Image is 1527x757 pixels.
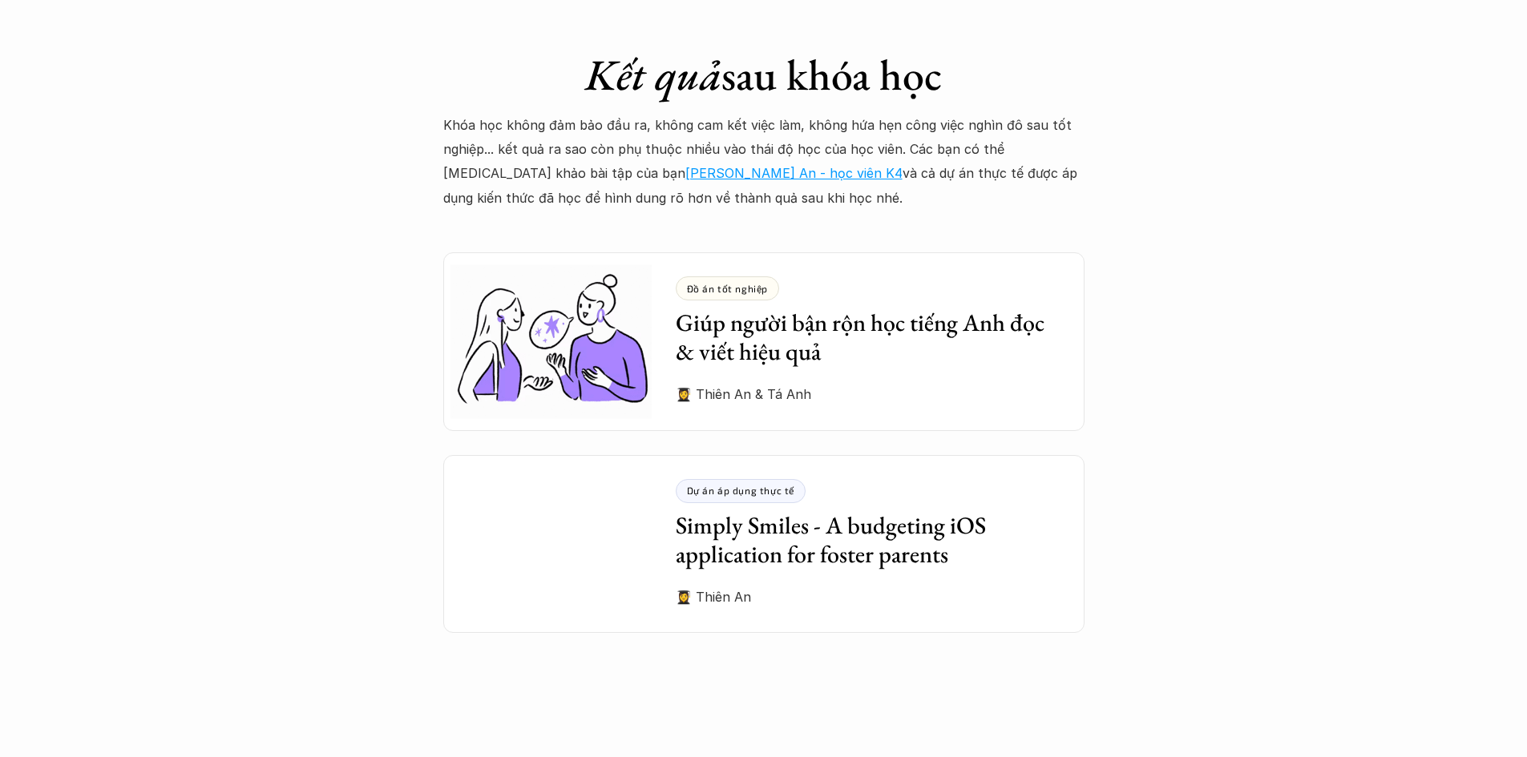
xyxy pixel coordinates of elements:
[443,252,1085,430] a: Đồ án tốt nghiệpGiúp người bận rộn học tiếng Anh đọc & viết hiệu quả👩‍🎓 Thiên An & Tá Anh
[443,49,1085,101] h1: sau khóa học
[676,382,1060,406] p: 👩‍🎓 Thiên An & Tá Anh
[676,511,1060,569] h3: Simply Smiles - A budgeting iOS application for foster parents
[676,585,1060,609] p: 👩‍🎓 Thiên An
[687,283,769,294] p: Đồ án tốt nghiệp
[443,455,1085,633] a: Dự án áp dụng thực tếSimply Smiles - A budgeting iOS application for foster parents👩‍🎓 Thiên An
[443,113,1085,211] p: Khóa học không đảm bảo đầu ra, không cam kết việc làm, không hứa hẹn công việc nghìn đô sau tốt n...
[685,165,903,181] a: [PERSON_NAME] An - học viên K4
[676,308,1060,366] h3: Giúp người bận rộn học tiếng Anh đọc & viết hiệu quả
[585,46,721,103] em: Kết quả
[687,485,795,496] p: Dự án áp dụng thực tế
